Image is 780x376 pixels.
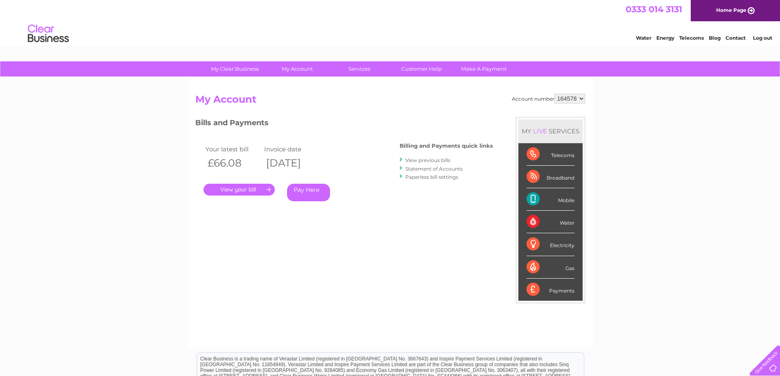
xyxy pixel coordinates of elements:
[197,5,584,40] div: Clear Business is a trading name of Verastar Limited (registered in [GEOGRAPHIC_DATA] No. 3667643...
[400,143,493,149] h4: Billing and Payments quick links
[262,144,321,155] td: Invoice date
[203,155,262,171] th: £66.08
[201,61,269,77] a: My Clear Business
[527,211,574,233] div: Water
[405,174,458,180] a: Paperless bill settings
[626,4,682,14] a: 0333 014 3131
[726,35,746,41] a: Contact
[262,155,321,171] th: [DATE]
[527,188,574,211] div: Mobile
[388,61,455,77] a: Customer Help
[287,184,330,201] a: Pay Here
[195,94,585,109] h2: My Account
[709,35,721,41] a: Blog
[527,143,574,166] div: Telecoms
[405,166,463,172] a: Statement of Accounts
[203,184,275,196] a: .
[405,157,450,163] a: View previous bills
[636,35,651,41] a: Water
[203,144,262,155] td: Your latest bill
[527,233,574,256] div: Electricity
[195,117,493,131] h3: Bills and Payments
[656,35,674,41] a: Energy
[679,35,704,41] a: Telecoms
[527,256,574,279] div: Gas
[27,21,69,46] img: logo.png
[518,119,583,143] div: MY SERVICES
[527,279,574,301] div: Payments
[512,94,585,104] div: Account number
[527,166,574,188] div: Broadband
[531,127,549,135] div: LIVE
[326,61,393,77] a: Services
[753,35,772,41] a: Log out
[263,61,331,77] a: My Account
[450,61,518,77] a: Make A Payment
